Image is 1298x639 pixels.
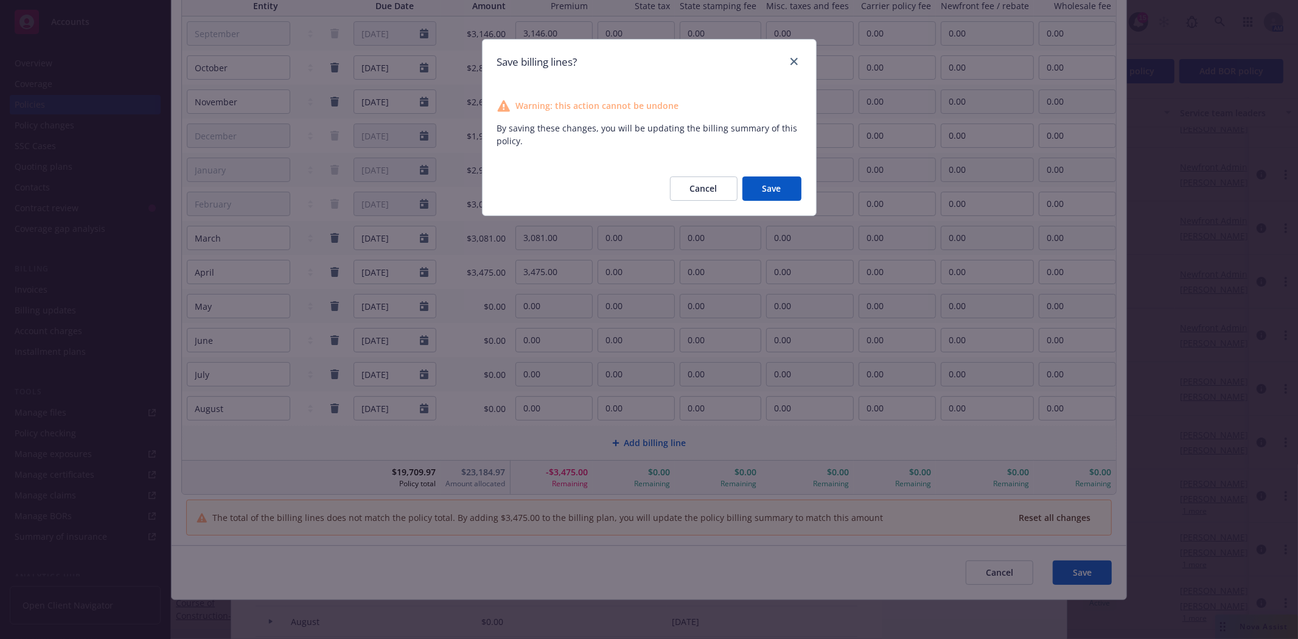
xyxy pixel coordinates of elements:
[742,176,801,201] button: Save
[515,99,679,112] p: Warning: this action cannot be undone
[497,122,801,147] span: By saving these changes, you will be updating the billing summary of this policy.
[787,54,801,69] a: close
[670,176,738,201] button: Cancel
[497,54,577,70] h1: Save billing lines?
